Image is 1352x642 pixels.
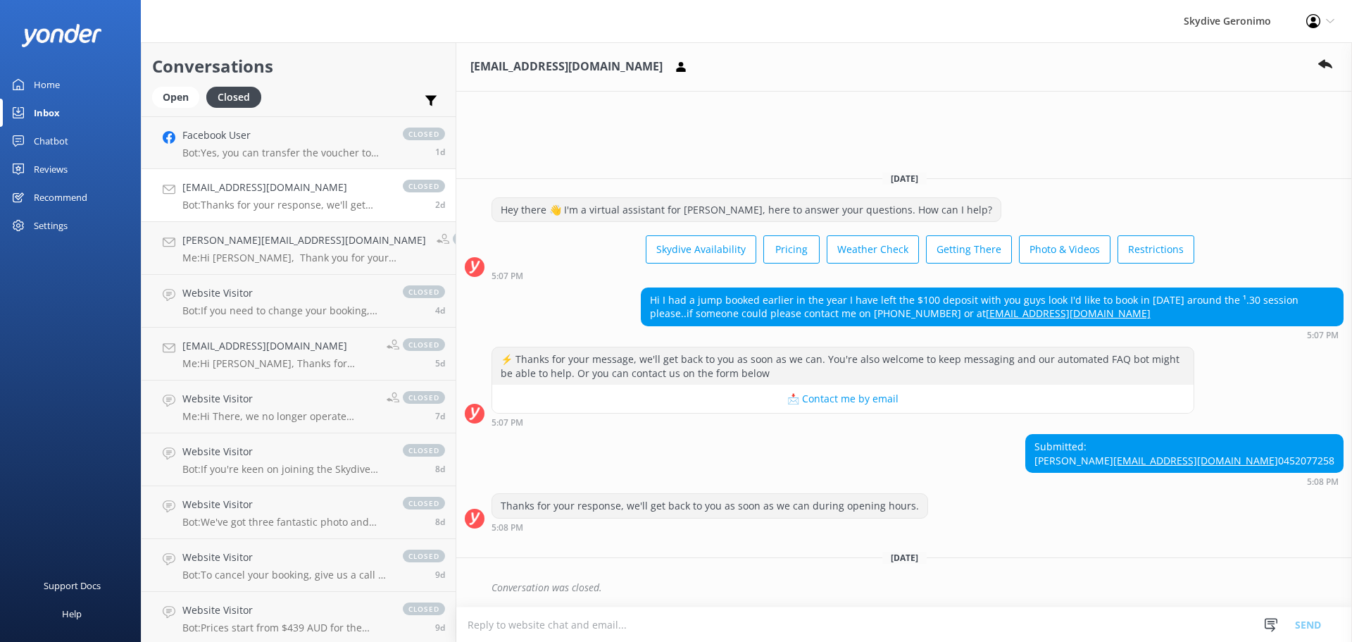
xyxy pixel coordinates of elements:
h4: Website Visitor [182,285,389,301]
span: Oct 08 2025 10:46am (UTC +08:00) Australia/Perth [435,357,445,369]
div: Support Docs [44,572,101,600]
span: closed [403,391,445,404]
strong: 5:08 PM [1307,478,1339,486]
a: [EMAIL_ADDRESS][DOMAIN_NAME]Bot:Thanks for your response, we'll get back to you as soon as we can... [142,169,456,222]
a: Facebook UserBot:Yes, you can transfer the voucher to someone else. Please email [EMAIL_ADDRESS][... [142,116,456,169]
div: Inbox [34,99,60,127]
div: Thanks for your response, we'll get back to you as soon as we can during opening hours. [492,494,927,518]
a: [EMAIL_ADDRESS][DOMAIN_NAME] [986,307,1151,320]
div: Oct 10 2025 05:08pm (UTC +08:00) Australia/Perth [1025,476,1344,486]
p: Bot: If you're keen on joining the Skydive Geronimo team, shoot your cover letter and resume over... [182,463,389,476]
strong: 5:07 PM [492,272,523,280]
button: Photo & Videos [1019,235,1110,264]
span: closed [453,233,495,245]
h4: Website Visitor [182,497,389,512]
strong: 5:07 PM [1307,331,1339,340]
div: ⚡ Thanks for your message, we'll get back to you as soon as we can. You're also welcome to keep m... [492,347,1194,385]
button: Restrictions [1118,235,1194,264]
span: Oct 08 2025 02:47pm (UTC +08:00) Australia/Perth [435,304,445,316]
span: closed [403,497,445,510]
span: closed [403,180,445,192]
p: Bot: Thanks for your response, we'll get back to you as soon as we can during opening hours. [182,199,389,211]
div: Submitted: [PERSON_NAME] 0452077258 [1026,435,1343,472]
p: Bot: If you need to change your booking, please call [PHONE_NUMBER] or email [EMAIL_ADDRESS][DOMA... [182,304,389,317]
p: Bot: Prices start from $439 AUD for the 10,000ft [GEOGRAPHIC_DATA] Tandem Skydive and $549 AUD fo... [182,622,389,634]
a: Website VisitorBot:If you're keen on joining the Skydive Geronimo team, shoot your cover letter a... [142,433,456,486]
h4: [PERSON_NAME][EMAIL_ADDRESS][DOMAIN_NAME] [182,233,426,248]
strong: 5:07 PM [492,419,523,427]
span: closed [403,285,445,298]
button: Getting There [926,235,1012,264]
div: Reviews [34,155,68,183]
span: closed [403,603,445,615]
h4: Website Visitor [182,391,376,407]
button: Skydive Availability [646,235,756,264]
span: closed [403,338,445,351]
div: Conversation was closed. [492,576,1344,600]
a: [PERSON_NAME][EMAIL_ADDRESS][DOMAIN_NAME]Me:Hi [PERSON_NAME], Thank you for your enquiry, Yes, we... [142,222,456,275]
p: Me: Hi There, we no longer operate anymore in [GEOGRAPHIC_DATA]; we operate over on [GEOGRAPHIC_D... [182,410,376,423]
div: Home [34,70,60,99]
button: Weather Check [827,235,919,264]
div: Help [62,600,82,628]
span: Oct 04 2025 06:52pm (UTC +08:00) Australia/Perth [435,463,445,475]
p: Bot: To cancel your booking, give us a call at [PHONE_NUMBER] or shoot an email to [EMAIL_ADDRESS... [182,569,389,581]
a: Website VisitorMe:Hi There, we no longer operate anymore in [GEOGRAPHIC_DATA]; we operate over on... [142,381,456,433]
p: Bot: We've got three fantastic photo and video packages to capture your skydive adventure: - **Ha... [182,516,389,529]
a: Website VisitorBot:If you need to change your booking, please call [PHONE_NUMBER] or email [EMAIL... [142,275,456,328]
span: Oct 04 2025 03:54pm (UTC +08:00) Australia/Perth [435,516,445,528]
a: Closed [206,89,268,104]
div: Oct 10 2025 05:07pm (UTC +08:00) Australia/Perth [492,417,1194,427]
h4: [EMAIL_ADDRESS][DOMAIN_NAME] [182,180,389,195]
span: Oct 03 2025 07:13pm (UTC +08:00) Australia/Perth [435,569,445,581]
h4: Website Visitor [182,444,389,459]
p: Me: Hi [PERSON_NAME], Thank you for your enquiry, Yes, we can help you transfer the voucher detai... [182,252,426,264]
div: Oct 10 2025 05:07pm (UTC +08:00) Australia/Perth [641,330,1344,340]
div: Oct 10 2025 05:07pm (UTC +08:00) Australia/Perth [492,271,1194,280]
span: closed [403,550,445,562]
div: Hi I had a jump booked earlier in the year I have left the $100 deposit with you guys look I'd li... [641,288,1343,326]
a: Website VisitorBot:To cancel your booking, give us a call at [PHONE_NUMBER] or shoot an email to ... [142,539,456,592]
div: Open [152,87,199,108]
p: Bot: Yes, you can transfer the voucher to someone else. Please email [EMAIL_ADDRESS][DOMAIN_NAME]... [182,147,389,159]
span: closed [403,444,445,457]
div: 2025-10-11T02:09:44.514 [465,576,1344,600]
h2: Conversations [152,53,445,80]
span: Oct 06 2025 09:58am (UTC +08:00) Australia/Perth [435,410,445,422]
div: Oct 10 2025 05:08pm (UTC +08:00) Australia/Perth [492,522,928,532]
span: closed [403,128,445,140]
a: Website VisitorBot:We've got three fantastic photo and video packages to capture your skydive adv... [142,486,456,539]
span: [DATE] [882,552,927,564]
span: Oct 11 2025 05:43pm (UTC +08:00) Australia/Perth [435,146,445,158]
img: yonder-white-logo.png [21,24,102,47]
div: Chatbot [34,127,68,155]
a: Open [152,89,206,104]
h4: Website Visitor [182,550,389,565]
button: 📩 Contact me by email [492,385,1194,413]
span: [DATE] [882,173,927,185]
a: [EMAIL_ADDRESS][DOMAIN_NAME]Me:Hi [PERSON_NAME], Thanks for reaching out! At this stage the forec... [142,328,456,381]
strong: 5:08 PM [492,524,523,532]
a: [EMAIL_ADDRESS][DOMAIN_NAME] [1113,454,1278,467]
h4: Website Visitor [182,603,389,618]
div: Recommend [34,183,87,211]
h3: [EMAIL_ADDRESS][DOMAIN_NAME] [470,58,663,76]
h4: [EMAIL_ADDRESS][DOMAIN_NAME] [182,338,376,354]
div: Hey there 👋 I'm a virtual assistant for [PERSON_NAME], here to answer your questions. How can I h... [492,198,1001,222]
button: Pricing [763,235,820,264]
p: Me: Hi [PERSON_NAME], Thanks for reaching out! At this stage the forecast is looking a bit cloudy... [182,357,376,370]
div: Settings [34,211,68,240]
div: Closed [206,87,261,108]
span: Oct 10 2025 05:08pm (UTC +08:00) Australia/Perth [435,199,445,211]
span: Oct 03 2025 04:21pm (UTC +08:00) Australia/Perth [435,622,445,634]
h4: Facebook User [182,128,389,143]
